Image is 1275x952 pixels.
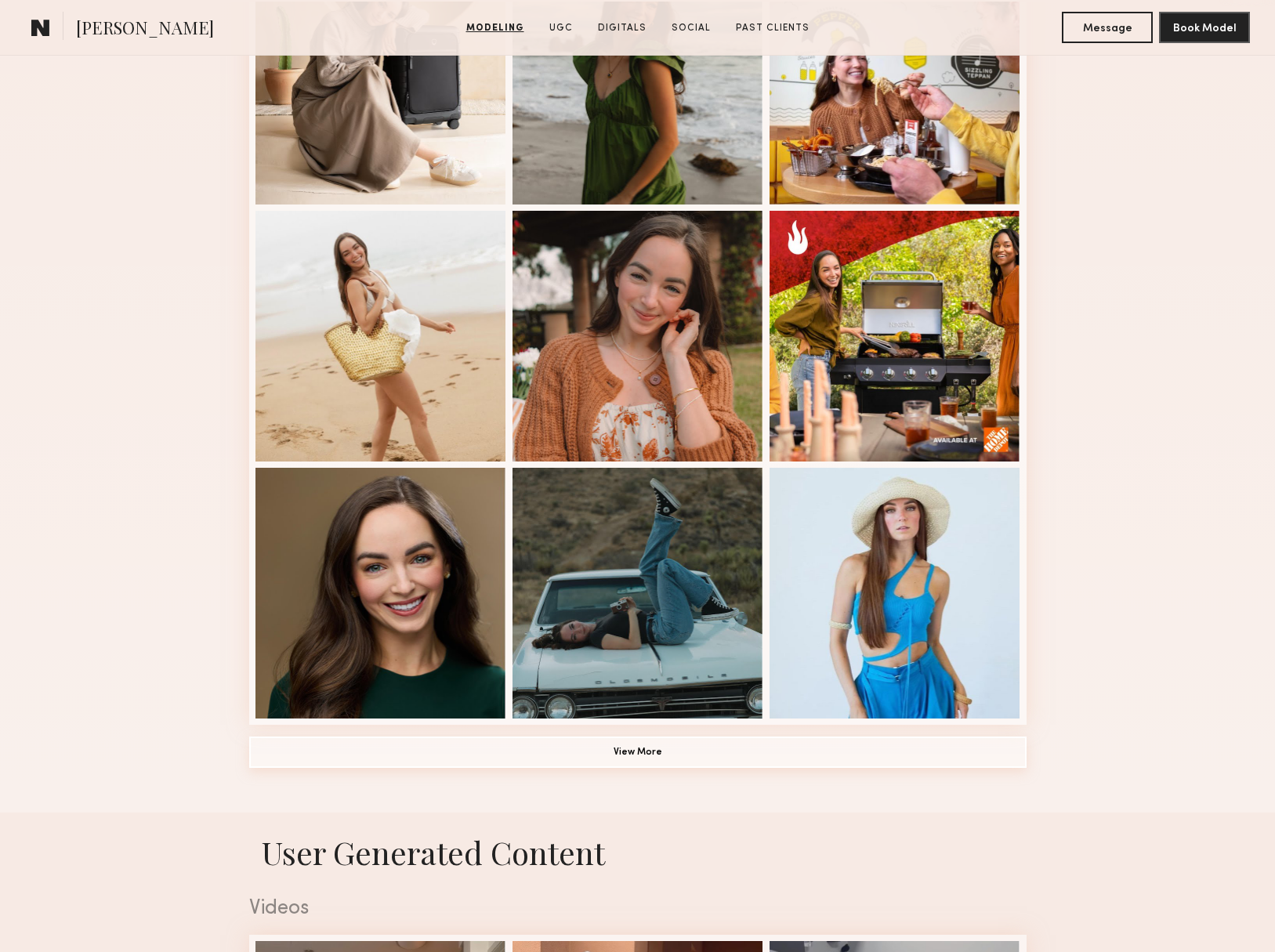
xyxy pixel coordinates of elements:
[237,831,1039,873] h1: User Generated Content
[1062,12,1153,43] button: Message
[665,21,717,35] a: Social
[249,737,1027,768] button: View More
[1159,12,1250,43] button: Book Model
[249,899,1027,919] div: Videos
[730,21,816,35] a: Past Clients
[460,21,531,35] a: Modeling
[1159,20,1250,34] a: Book Model
[592,21,653,35] a: Digitals
[543,21,579,35] a: UGC
[76,16,214,43] span: [PERSON_NAME]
